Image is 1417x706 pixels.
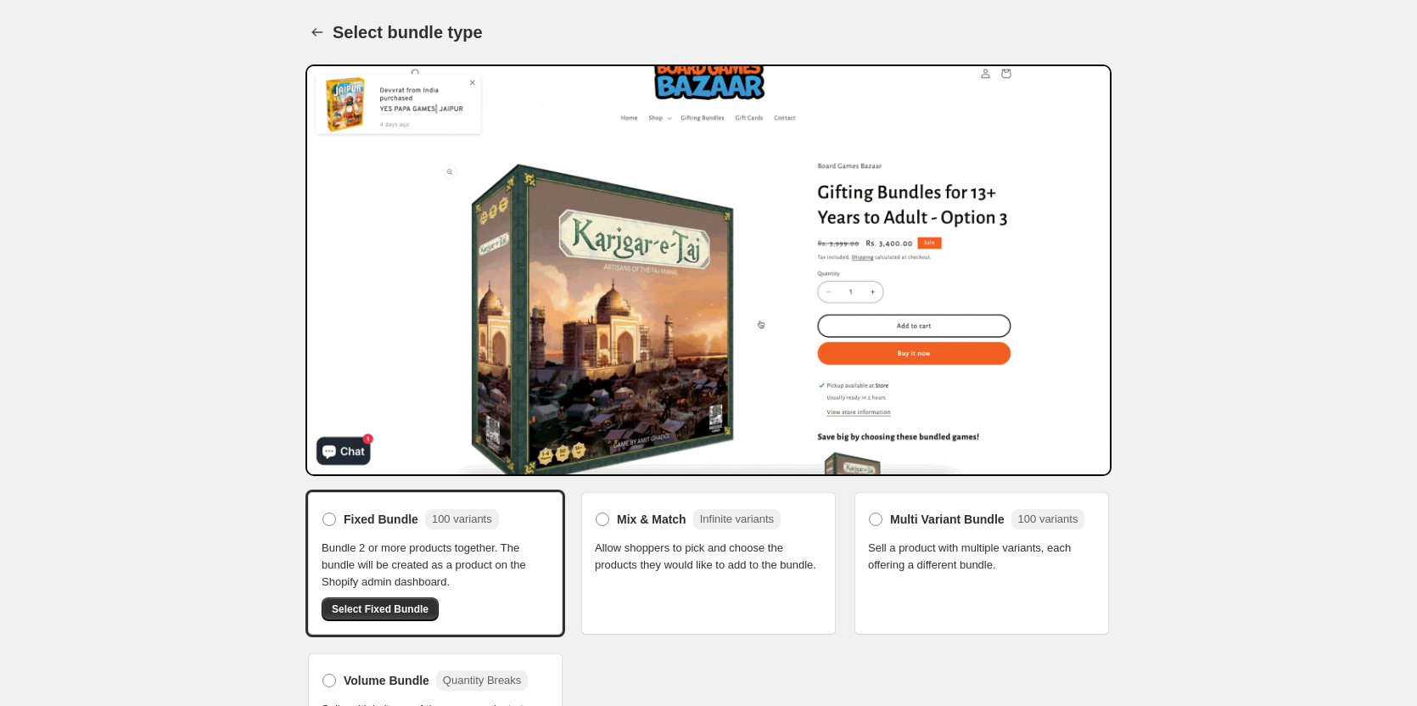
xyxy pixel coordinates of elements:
span: Select Fixed Bundle [332,602,428,616]
h1: Select bundle type [333,22,483,42]
span: Sell a product with multiple variants, each offering a different bundle. [868,540,1095,574]
span: Infinite variants [700,513,774,525]
span: Allow shoppers to pick and choose the products they would like to add to the bundle. [595,540,822,574]
span: Volume Bundle [344,672,429,689]
span: Bundle 2 or more products together. The bundle will be created as a product on the Shopify admin ... [322,540,549,591]
span: Mix & Match [617,511,686,528]
button: Back [305,20,329,44]
span: Quantity Breaks [443,674,522,686]
span: 100 variants [432,513,492,525]
span: Multi Variant Bundle [890,511,1005,528]
span: 100 variants [1018,513,1078,525]
button: Select Fixed Bundle [322,597,439,621]
img: Bundle Preview [305,64,1112,476]
span: Fixed Bundle [344,511,418,528]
